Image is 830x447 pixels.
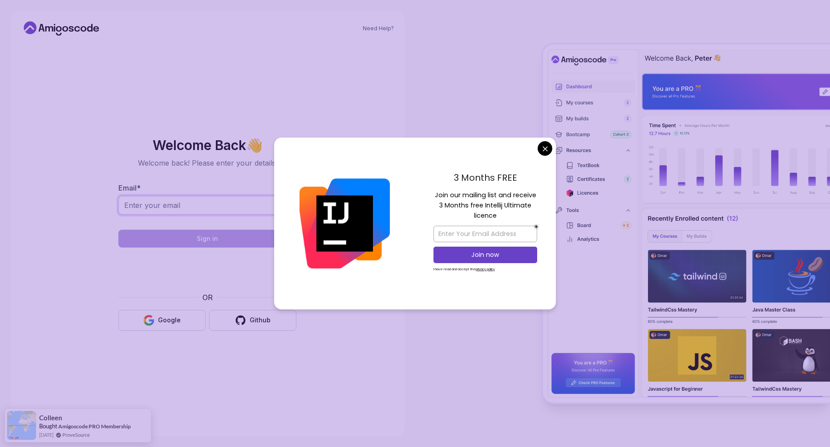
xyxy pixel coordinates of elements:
[158,316,181,325] div: Google
[118,183,141,192] label: Email *
[7,411,36,440] img: provesource social proof notification image
[62,431,90,439] a: ProveSource
[245,136,264,154] span: 👋
[209,310,296,331] button: Github
[118,138,296,152] h2: Welcome Back
[21,21,101,36] a: Home link
[58,423,131,430] a: Amigoscode PRO Membership
[140,253,275,287] iframe: Widget containing checkbox for hCaptcha security challenge
[250,316,271,325] div: Github
[118,310,206,331] button: Google
[39,423,57,430] span: Bought
[202,292,213,303] p: OR
[39,431,53,439] span: [DATE]
[118,230,296,248] button: Sign in
[197,234,218,243] div: Sign in
[118,158,296,168] p: Welcome back! Please enter your details.
[363,25,394,32] a: Need Help?
[39,414,62,422] span: Colleen
[543,45,830,402] img: Amigoscode Dashboard
[118,196,296,215] input: Enter your email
